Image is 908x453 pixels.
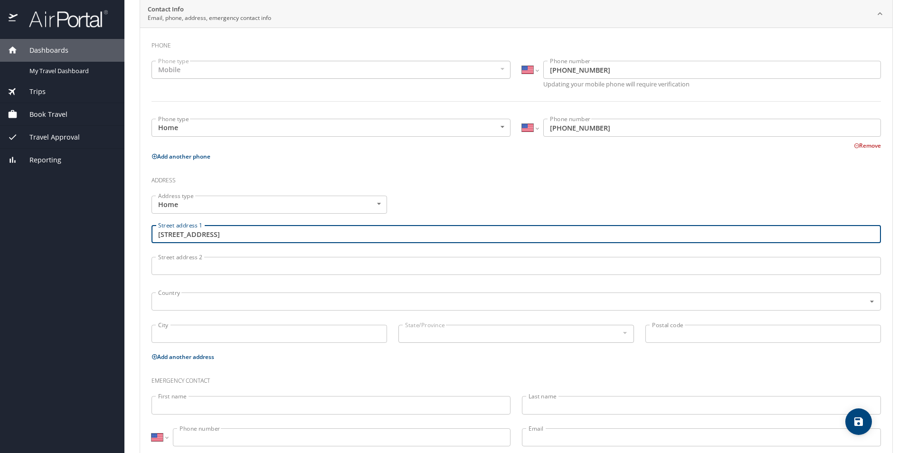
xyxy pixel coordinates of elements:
div: Home [151,196,387,214]
div: Mobile [151,61,511,79]
p: Updating your mobile phone will require verification [543,81,881,87]
span: Dashboards [18,45,68,56]
span: Trips [18,86,46,97]
span: Travel Approval [18,132,80,142]
span: Reporting [18,155,61,165]
button: Open [866,296,878,307]
button: Add another phone [151,152,210,160]
img: airportal-logo.png [19,9,108,28]
h3: Phone [151,35,881,51]
div: Home [151,119,511,137]
span: My Travel Dashboard [29,66,113,75]
p: Email, phone, address, emergency contact info [148,14,271,22]
button: save [845,408,872,435]
button: Remove [854,142,881,150]
h3: Address [151,170,881,186]
button: Add another address [151,353,214,361]
h3: Emergency contact [151,370,881,387]
h2: Contact Info [148,5,271,14]
img: icon-airportal.png [9,9,19,28]
span: Book Travel [18,109,67,120]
